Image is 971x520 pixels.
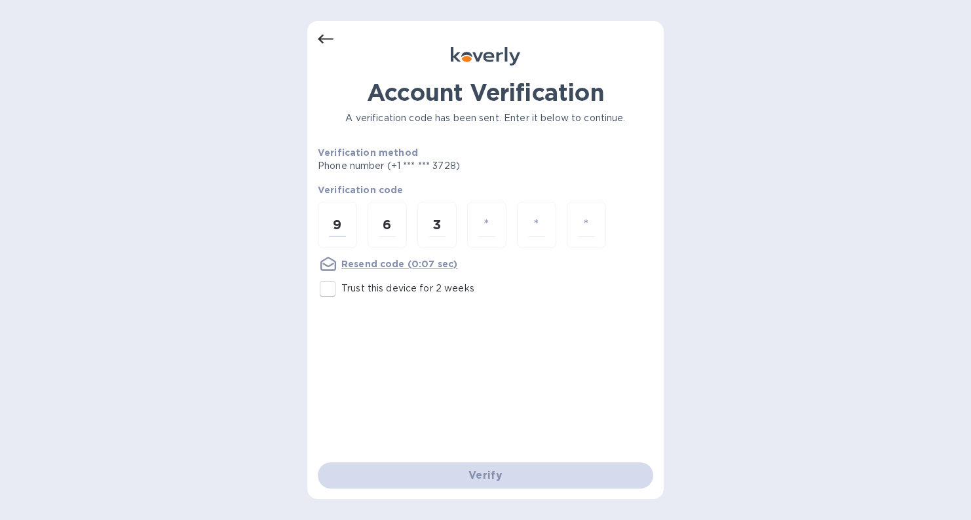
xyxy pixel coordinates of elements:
[318,183,653,196] p: Verification code
[318,111,653,125] p: A verification code has been sent. Enter it below to continue.
[341,282,474,295] p: Trust this device for 2 weeks
[318,159,560,173] p: Phone number (+1 *** *** 3728)
[341,259,457,269] u: Resend code (0:07 sec)
[318,147,418,158] b: Verification method
[318,79,653,106] h1: Account Verification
